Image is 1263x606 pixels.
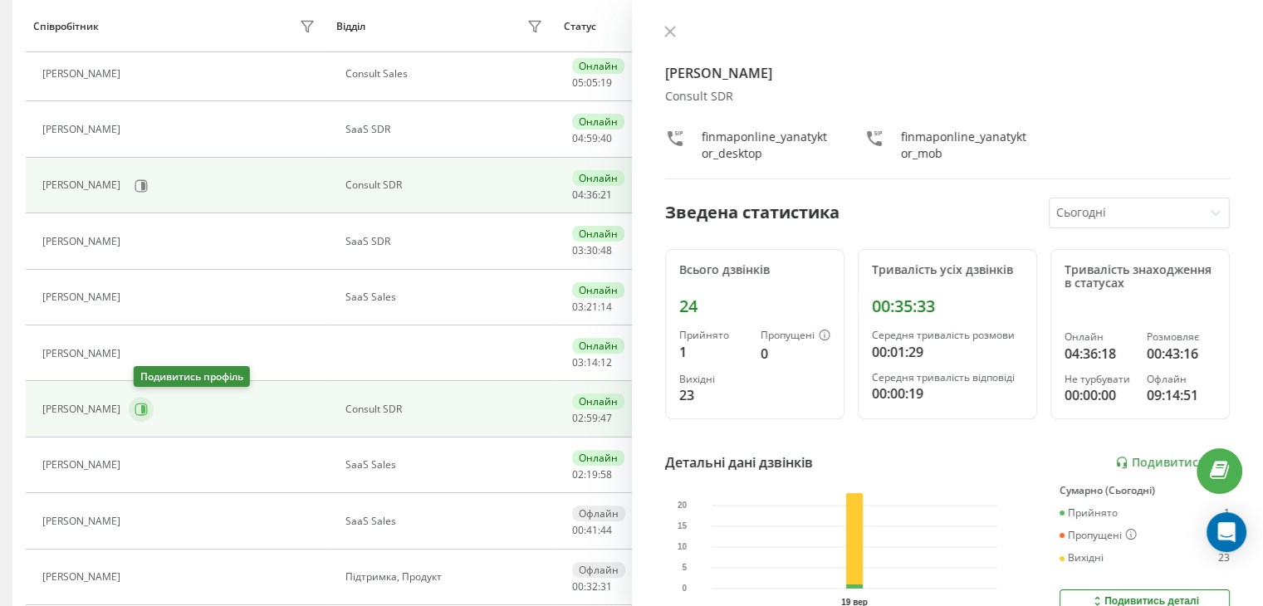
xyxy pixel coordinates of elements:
[682,563,687,572] text: 5
[586,243,598,257] span: 30
[665,452,813,472] div: Детальні дані дзвінків
[600,523,612,537] span: 44
[1207,512,1246,552] div: Open Intercom Messenger
[679,342,747,362] div: 1
[600,467,612,481] span: 58
[572,467,584,481] span: 02
[572,357,612,369] div: : :
[564,21,596,32] div: Статус
[1060,552,1104,564] div: Вихідні
[572,393,624,409] div: Онлайн
[572,579,584,594] span: 00
[679,330,747,341] div: Прийнято
[572,506,625,521] div: Офлайн
[586,579,598,594] span: 32
[872,372,1023,384] div: Середня тривалість відповіді
[872,330,1023,341] div: Середня тривалість розмови
[42,348,125,359] div: [PERSON_NAME]
[572,469,612,481] div: : :
[872,342,1023,362] div: 00:01:29
[586,467,598,481] span: 19
[1065,331,1133,343] div: Онлайн
[345,459,547,471] div: SaaS Sales
[586,131,598,145] span: 59
[1065,344,1133,364] div: 04:36:18
[42,571,125,583] div: [PERSON_NAME]
[1065,374,1133,385] div: Не турбувати
[572,523,584,537] span: 00
[345,516,547,527] div: SaaS Sales
[572,131,584,145] span: 04
[1218,552,1230,564] div: 23
[572,411,584,425] span: 02
[1065,263,1216,291] div: Тривалість знаходження в статусах
[572,133,612,144] div: : :
[586,523,598,537] span: 41
[679,374,747,385] div: Вихідні
[761,330,830,343] div: Пропущені
[572,226,624,242] div: Онлайн
[42,179,125,191] div: [PERSON_NAME]
[345,236,547,247] div: SaaS SDR
[682,584,687,593] text: 0
[572,355,584,369] span: 03
[572,450,624,466] div: Онлайн
[586,188,598,202] span: 36
[42,124,125,135] div: [PERSON_NAME]
[572,300,584,314] span: 03
[572,562,625,578] div: Офлайн
[678,521,688,530] text: 15
[572,243,584,257] span: 03
[572,77,612,89] div: : :
[572,114,624,130] div: Онлайн
[600,355,612,369] span: 12
[572,245,612,257] div: : :
[572,581,612,593] div: : :
[572,413,612,424] div: : :
[42,516,125,527] div: [PERSON_NAME]
[872,384,1023,403] div: 00:00:19
[1065,385,1133,405] div: 00:00:00
[702,129,831,162] div: finmaponline_yanatyktor_desktop
[33,21,99,32] div: Співробітник
[336,21,365,32] div: Відділ
[872,296,1023,316] div: 00:35:33
[134,366,250,387] div: Подивитись профіль
[572,188,584,202] span: 04
[600,411,612,425] span: 47
[679,296,830,316] div: 24
[1060,507,1118,519] div: Прийнято
[345,179,547,191] div: Consult SDR
[665,63,1231,83] h4: [PERSON_NAME]
[572,170,624,186] div: Онлайн
[665,90,1231,104] div: Consult SDR
[42,403,125,415] div: [PERSON_NAME]
[1060,529,1137,542] div: Пропущені
[761,344,830,364] div: 0
[600,300,612,314] span: 14
[586,411,598,425] span: 59
[1224,507,1230,519] div: 1
[1060,485,1230,496] div: Сумарно (Сьогодні)
[600,76,612,90] span: 19
[42,459,125,471] div: [PERSON_NAME]
[345,124,547,135] div: SaaS SDR
[345,291,547,303] div: SaaS Sales
[1147,331,1216,343] div: Розмовляє
[586,76,598,90] span: 05
[679,263,830,277] div: Всього дзвінків
[1147,385,1216,405] div: 09:14:51
[345,571,547,583] div: Підтримка, Продукт
[1147,344,1216,364] div: 00:43:16
[665,200,840,225] div: Зведена статистика
[572,338,624,354] div: Онлайн
[1115,456,1230,470] a: Подивитись звіт
[572,525,612,536] div: : :
[42,291,125,303] div: [PERSON_NAME]
[600,131,612,145] span: 40
[678,501,688,510] text: 20
[1147,374,1216,385] div: Офлайн
[572,76,584,90] span: 05
[901,129,1030,162] div: finmaponline_yanatyktor_mob
[600,579,612,594] span: 31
